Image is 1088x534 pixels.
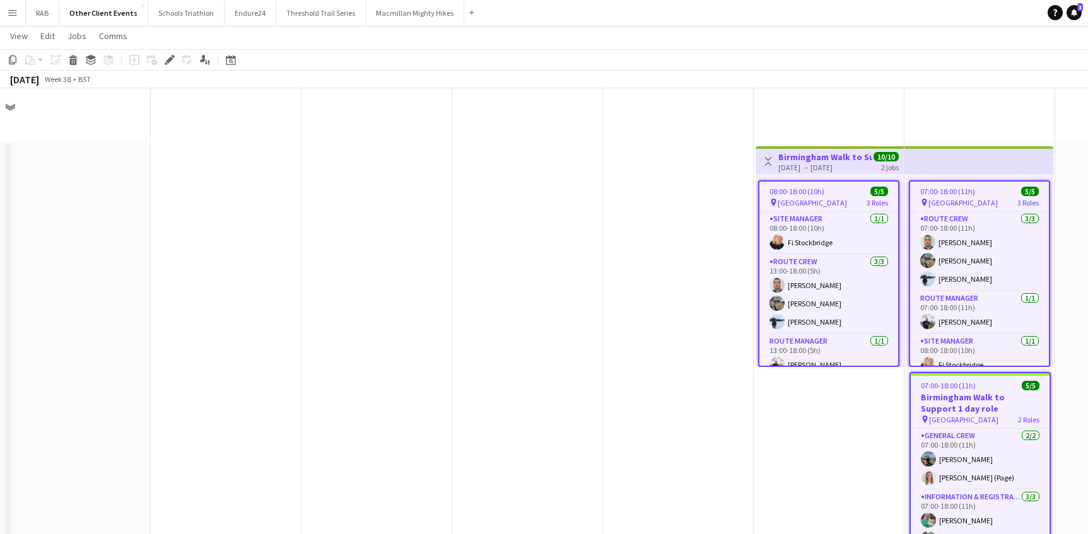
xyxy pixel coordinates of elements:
div: [DATE] → [DATE] [778,163,872,172]
button: Endure24 [225,1,276,25]
span: Jobs [67,30,86,42]
span: 10/10 [874,152,899,161]
span: 3 Roles [867,198,888,207]
span: Comms [99,30,127,42]
span: 07:00-18:00 (11h) [920,187,975,196]
span: 07:00-18:00 (11h) [921,381,976,390]
app-card-role: Site Manager1/108:00-18:00 (10h)Fi Stockbridge [910,334,1049,377]
span: 5/5 [870,187,888,196]
span: 08:00-18:00 (10h) [769,187,824,196]
app-card-role: General Crew2/207:00-18:00 (11h)[PERSON_NAME][PERSON_NAME] (Page) [911,429,1050,490]
a: 3 [1067,5,1082,20]
a: View [5,28,33,44]
button: Schools Triathlon [148,1,225,25]
button: Other Client Events [59,1,148,25]
app-card-role: Route Manager1/107:00-18:00 (11h)[PERSON_NAME] [910,291,1049,334]
span: [GEOGRAPHIC_DATA] [778,198,847,207]
button: Threshold Trail Series [276,1,366,25]
app-card-role: Site Manager1/108:00-18:00 (10h)Fi Stockbridge [759,212,898,255]
span: Week 38 [42,74,73,84]
div: 2 jobs [881,161,899,172]
div: [DATE] [10,73,39,86]
app-card-role: Route Crew3/313:00-18:00 (5h)[PERSON_NAME][PERSON_NAME][PERSON_NAME] [759,255,898,334]
app-card-role: Route Manager1/113:00-18:00 (5h)[PERSON_NAME] [759,334,898,377]
span: 3 [1077,3,1083,11]
span: Edit [40,30,55,42]
span: 3 Roles [1017,198,1039,207]
h3: Birmingham Walk to Support 2 day role [778,151,872,163]
h3: Birmingham Walk to Support 1 day role [911,392,1050,414]
span: 5/5 [1021,187,1039,196]
app-job-card: 07:00-18:00 (11h)5/5 [GEOGRAPHIC_DATA]3 RolesRoute Crew3/307:00-18:00 (11h)[PERSON_NAME][PERSON_N... [909,180,1050,367]
button: Macmillan Mighty Hikes [366,1,464,25]
span: 2 Roles [1018,415,1039,424]
app-card-role: Route Crew3/307:00-18:00 (11h)[PERSON_NAME][PERSON_NAME][PERSON_NAME] [910,212,1049,291]
app-job-card: 08:00-18:00 (10h)5/5 [GEOGRAPHIC_DATA]3 RolesSite Manager1/108:00-18:00 (10h)Fi StockbridgeRoute ... [758,180,899,367]
span: View [10,30,28,42]
span: [GEOGRAPHIC_DATA] [929,415,998,424]
span: 5/5 [1022,381,1039,390]
button: RAB [26,1,59,25]
a: Edit [35,28,60,44]
a: Comms [94,28,132,44]
div: BST [78,74,91,84]
span: [GEOGRAPHIC_DATA] [928,198,998,207]
a: Jobs [62,28,91,44]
